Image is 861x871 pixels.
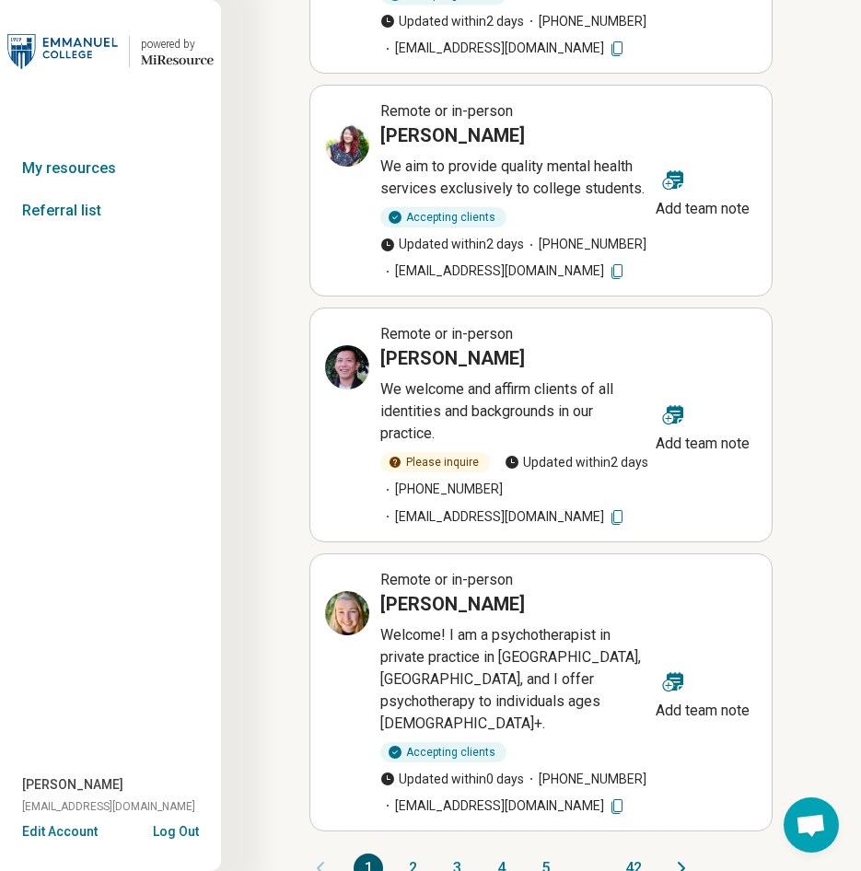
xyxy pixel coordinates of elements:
[380,742,506,762] div: Accepting clients
[380,506,626,526] span: [EMAIL_ADDRESS][DOMAIN_NAME]
[380,261,626,281] span: [EMAIL_ADDRESS][DOMAIN_NAME]
[22,775,123,795] span: [PERSON_NAME]
[22,822,98,842] button: Edit Account
[380,156,648,200] p: We aim to provide quality mental health services exclusively to college students.
[524,12,646,31] span: [PHONE_NUMBER]
[380,480,503,499] span: [PHONE_NUMBER]
[524,770,646,789] span: [PHONE_NUMBER]
[380,325,513,343] span: Remote or in-person
[153,822,199,837] button: Log Out
[380,345,525,371] h3: [PERSON_NAME]
[380,12,524,31] span: Updated within 2 days
[380,591,525,617] h3: [PERSON_NAME]
[7,29,214,74] a: Emmanuel Collegepowered by
[380,122,525,148] h3: [PERSON_NAME]
[524,235,646,254] span: [PHONE_NUMBER]
[648,157,757,224] button: Add team note
[380,571,513,588] span: Remote or in-person
[380,452,490,472] div: Please inquire
[7,29,118,74] img: Emmanuel College
[380,102,513,120] span: Remote or in-person
[380,207,506,227] div: Accepting clients
[22,798,195,815] span: [EMAIL_ADDRESS][DOMAIN_NAME]
[505,453,648,472] span: Updated within 2 days
[141,36,214,52] div: powered by
[648,392,757,459] button: Add team note
[380,624,648,735] p: Welcome! I am a psychotherapist in private practice in [GEOGRAPHIC_DATA], [GEOGRAPHIC_DATA], and ...
[648,659,757,726] button: Add team note
[380,39,626,58] span: [EMAIL_ADDRESS][DOMAIN_NAME]
[784,797,839,853] div: Open chat
[380,770,524,789] span: Updated within 0 days
[380,378,648,445] p: We welcome and affirm clients of all identities and backgrounds in our practice.
[380,796,626,816] span: [EMAIL_ADDRESS][DOMAIN_NAME]
[380,235,524,254] span: Updated within 2 days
